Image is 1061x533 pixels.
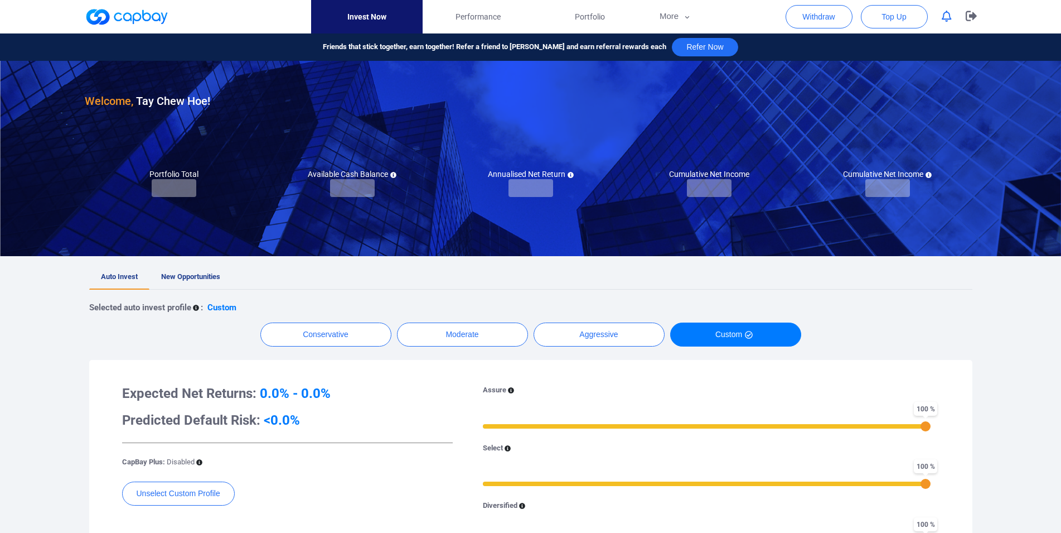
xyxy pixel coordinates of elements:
h3: Predicted Default Risk: [122,411,453,429]
h3: Expected Net Returns: [122,385,453,402]
p: Custom [207,301,236,314]
button: Refer Now [672,38,738,56]
button: Aggressive [534,323,665,347]
button: Unselect Custom Profile [122,482,235,506]
h3: Tay Chew Hoe ! [85,92,210,110]
h5: Annualised Net Return [488,169,574,179]
span: Disabled [167,458,195,466]
span: 100 % [914,402,937,416]
button: Conservative [260,323,391,347]
span: Top Up [881,11,906,22]
span: <0.0% [264,412,300,428]
button: Withdraw [786,5,852,28]
span: Welcome, [85,94,133,108]
h5: Portfolio Total [149,169,198,179]
span: 100 % [914,459,937,473]
p: Select [483,443,503,454]
span: Performance [456,11,501,23]
span: Portfolio [575,11,605,23]
h5: Available Cash Balance [308,169,396,179]
span: Auto Invest [101,272,138,281]
span: Friends that stick together, earn together! Refer a friend to [PERSON_NAME] and earn referral rew... [323,41,666,53]
span: 0.0% - 0.0% [260,386,331,401]
span: 100 % [914,517,937,531]
h5: Cumulative Net Income [669,169,749,179]
p: CapBay Plus: [122,457,195,468]
h5: Cumulative Net Income [843,169,932,179]
p: Selected auto invest profile [89,301,191,314]
button: Custom [670,323,801,347]
span: New Opportunities [161,272,220,281]
p: Assure [483,385,506,396]
p: : [201,301,203,314]
button: Moderate [397,323,528,347]
p: Diversified [483,500,517,512]
button: Top Up [861,5,928,28]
